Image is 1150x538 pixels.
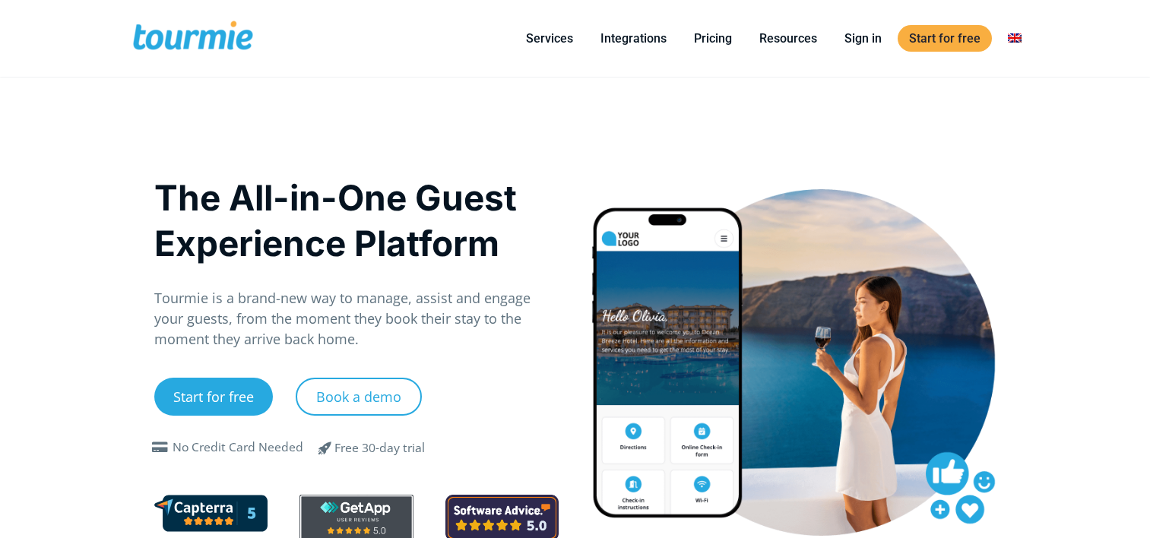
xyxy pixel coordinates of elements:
a: Book a demo [296,378,422,416]
span:  [307,438,344,457]
a: Start for free [898,25,992,52]
span:  [148,441,173,454]
div: No Credit Card Needed [173,438,303,457]
a: Sign in [833,29,893,48]
a: Start for free [154,378,273,416]
h1: The All-in-One Guest Experience Platform [154,175,559,266]
a: Resources [748,29,828,48]
p: Tourmie is a brand-new way to manage, assist and engage your guests, from the moment they book th... [154,288,559,350]
a: Integrations [589,29,678,48]
a: Services [515,29,585,48]
div: Free 30-day trial [334,439,425,457]
a: Pricing [683,29,743,48]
